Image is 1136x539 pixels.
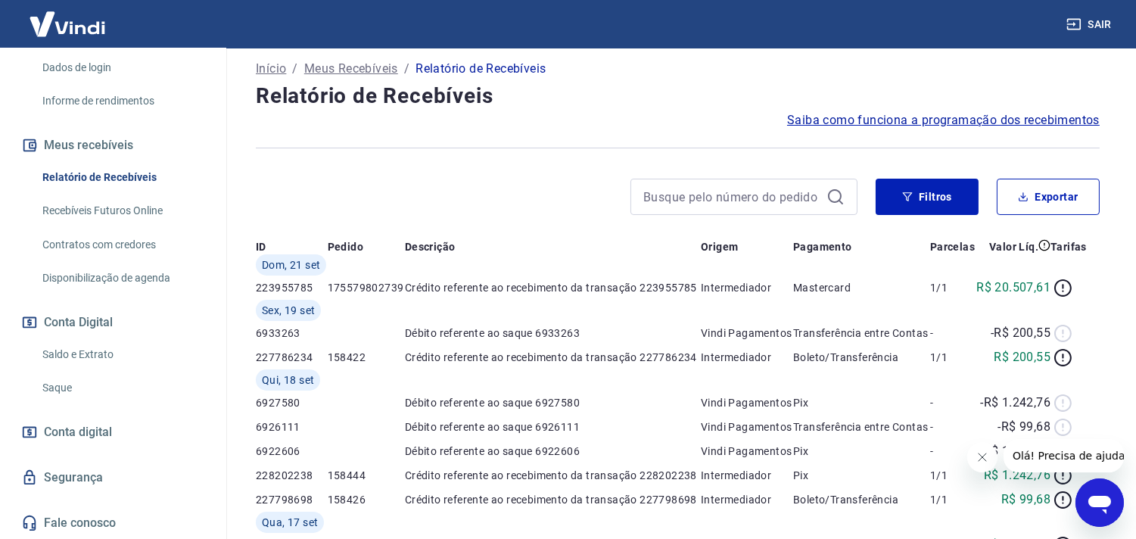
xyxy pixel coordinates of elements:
p: Relatório de Recebíveis [415,60,546,78]
p: Descrição [405,239,456,254]
p: Crédito referente ao recebimento da transação 227798698 [405,492,701,507]
p: Vindi Pagamentos [701,444,793,459]
p: 1/1 [930,468,976,483]
p: 6927580 [256,395,328,410]
iframe: Fechar mensagem [967,442,998,472]
p: / [404,60,409,78]
span: Olá! Precisa de ajuda? [9,11,127,23]
p: Intermediador [701,280,793,295]
a: Conta digital [18,416,208,449]
p: Débito referente ao saque 6922606 [405,444,701,459]
p: Pix [793,468,930,483]
a: Contratos com credores [36,229,208,260]
p: 223955785 [256,280,328,295]
a: Dados de login [36,52,208,83]
p: Valor Líq. [989,239,1038,254]
p: Crédito referente ao recebimento da transação 227786234 [405,350,701,365]
a: Saque [36,372,208,403]
p: 227786234 [256,350,328,365]
a: Saldo e Extrato [36,339,208,370]
button: Sair [1063,11,1118,39]
input: Busque pelo número do pedido [643,185,820,208]
p: Vindi Pagamentos [701,326,793,341]
p: Boleto/Transferência [793,492,930,507]
p: -R$ 99,68 [998,418,1050,436]
a: Início [256,60,286,78]
p: R$ 1.242,76 [984,466,1050,484]
span: Sex, 19 set [262,303,315,318]
p: Boleto/Transferência [793,350,930,365]
p: Parcelas [930,239,975,254]
p: Débito referente ao saque 6927580 [405,395,701,410]
p: R$ 20.507,61 [976,279,1050,297]
p: Transferência entre Contas [793,419,930,435]
p: -R$ 200,55 [991,324,1050,342]
button: Exportar [997,179,1100,215]
span: Qui, 18 set [262,372,314,388]
p: Origem [701,239,738,254]
p: / [292,60,297,78]
a: Informe de rendimentos [36,86,208,117]
p: 158426 [328,492,405,507]
p: R$ 99,68 [1001,491,1050,509]
span: Conta digital [44,422,112,443]
p: 175579802739 [328,280,405,295]
span: Dom, 21 set [262,257,320,273]
h4: Relatório de Recebíveis [256,81,1100,111]
p: Tarifas [1050,239,1087,254]
a: Relatório de Recebíveis [36,162,208,193]
p: Débito referente ao saque 6926111 [405,419,701,435]
p: Pedido [328,239,363,254]
button: Filtros [876,179,979,215]
p: Transferência entre Contas [793,326,930,341]
p: Débito referente ao saque 6933263 [405,326,701,341]
p: - [930,419,976,435]
p: 1/1 [930,280,976,295]
p: 6922606 [256,444,328,459]
span: Qua, 17 set [262,515,318,530]
p: R$ 200,55 [994,348,1050,366]
iframe: Botão para abrir a janela de mensagens [1075,478,1124,527]
p: 1/1 [930,492,976,507]
img: Vindi [18,1,117,47]
p: ID [256,239,266,254]
p: Intermediador [701,492,793,507]
p: 158422 [328,350,405,365]
p: - [930,326,976,341]
a: Saiba como funciona a programação dos recebimentos [787,111,1100,129]
p: Mastercard [793,280,930,295]
p: Pix [793,444,930,459]
p: 227798698 [256,492,328,507]
p: 6926111 [256,419,328,435]
a: Segurança [18,461,208,494]
p: Vindi Pagamentos [701,395,793,410]
p: Intermediador [701,350,793,365]
p: 228202238 [256,468,328,483]
p: Pix [793,395,930,410]
a: Disponibilização de agenda [36,263,208,294]
a: Meus Recebíveis [304,60,398,78]
p: - [930,395,976,410]
p: 6933263 [256,326,328,341]
p: Crédito referente ao recebimento da transação 228202238 [405,468,701,483]
p: Crédito referente ao recebimento da transação 223955785 [405,280,701,295]
button: Meus recebíveis [18,129,208,162]
a: Recebíveis Futuros Online [36,195,208,226]
p: 1/1 [930,350,976,365]
p: Vindi Pagamentos [701,419,793,435]
p: -R$ 1.242,76 [980,394,1050,412]
iframe: Mensagem da empresa [1004,439,1124,472]
button: Conta Digital [18,306,208,339]
p: 158444 [328,468,405,483]
p: Pagamento [793,239,852,254]
p: Intermediador [701,468,793,483]
p: - [930,444,976,459]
